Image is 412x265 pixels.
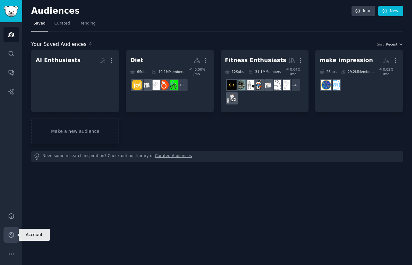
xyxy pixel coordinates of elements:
img: loseit [141,80,151,90]
img: socialskills [330,80,340,90]
img: GYM [245,80,254,90]
div: + 1 [175,78,188,92]
a: Curated [52,18,72,32]
span: Curated [54,21,70,26]
div: 0.02 % /mo [383,67,399,76]
img: weightlossdiets [159,80,169,90]
img: Health [253,80,263,90]
div: Need some research inspiration? Check out our library of [31,151,403,162]
div: 29.2M Members [341,67,373,76]
div: 12 Sub s [225,67,244,76]
button: Recent [386,42,403,47]
a: AI Enthusiasts [31,50,119,112]
span: Trending [79,21,96,26]
div: Fitness Enthusiasts [225,56,287,64]
span: Your Saved Audiences [31,40,87,48]
img: workout [227,80,237,90]
div: 6 Sub s [130,67,147,76]
div: 0.04 % /mo [290,67,304,76]
div: 10.1M Members [152,67,184,76]
div: 2 Sub s [320,67,337,76]
a: New [378,6,403,17]
h2: Audiences [31,6,352,16]
div: Sort [377,42,384,47]
a: Trending [77,18,98,32]
a: make impression2Subs29.2MMembers0.02% /mosocialskillsLifeProTips [315,50,403,112]
img: LifeProTips [321,80,331,90]
img: ScientificNutrition [150,80,160,90]
a: Curated Audiences [155,153,192,160]
img: strength_training [271,80,281,90]
img: Fitness [280,80,290,90]
a: Fitness Enthusiasts12Subs31.1MMembers0.04% /mo+4Fitnessstrength_trainingloseitHealthGYMGymMotivat... [221,50,309,112]
img: Nutrition_Healthy [168,80,178,90]
div: make impression [320,56,373,64]
div: 31.1M Members [248,67,281,76]
img: GymMotivation [236,80,245,90]
a: Make a new audience [31,118,119,144]
a: Saved [31,18,48,32]
img: diet [132,80,142,90]
img: loseit [262,80,272,90]
div: -0.00 % /mo [194,67,210,76]
span: Saved [33,21,46,26]
a: Diet6Subs10.1MMembers-0.00% /mo+1Nutrition_HealthyweightlossdietsScientificNutritionloseitdiet [126,50,214,112]
span: Recent [386,42,397,47]
a: Info [352,6,375,17]
img: GummySearch logo [4,6,18,17]
span: 4 [89,41,92,47]
div: Diet [130,56,143,64]
div: AI Enthusiasts [36,56,81,64]
div: + 4 [288,78,301,92]
img: weightroom [227,93,237,103]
